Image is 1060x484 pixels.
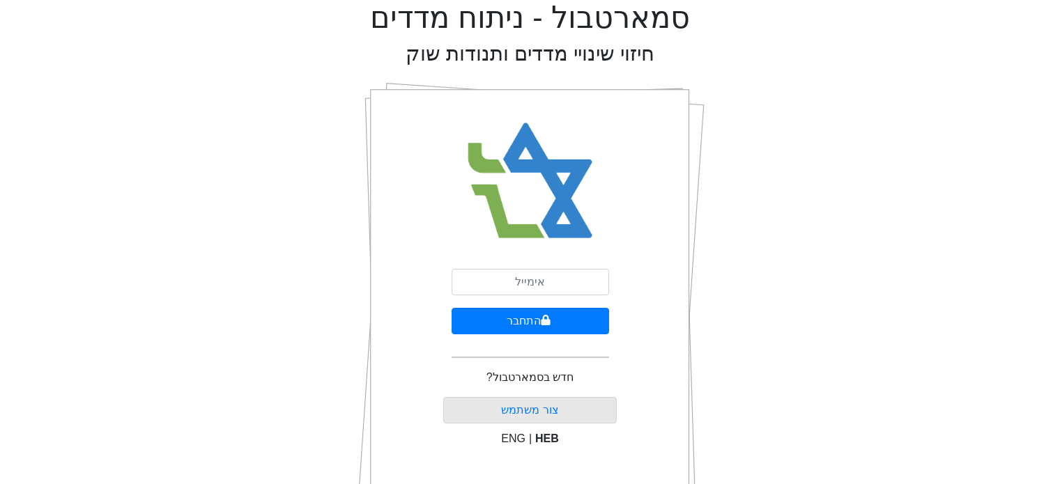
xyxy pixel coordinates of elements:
p: חדש בסמארטבול? [486,369,574,386]
a: צור משתמש [501,404,558,416]
span: | [529,432,532,444]
button: התחבר [452,308,609,334]
h2: חיזוי שינויי מדדים ותנודות שוק [406,42,654,66]
input: אימייל [452,269,609,295]
button: צור משתמש [443,397,617,423]
img: Smart Bull [454,104,606,258]
span: HEB [535,432,559,444]
span: ENG [501,432,525,444]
